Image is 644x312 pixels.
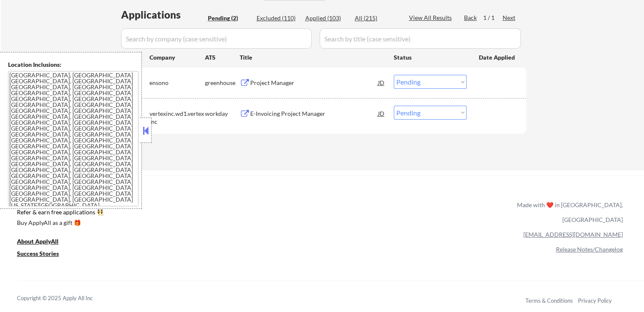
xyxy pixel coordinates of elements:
div: Location Inclusions: [8,60,138,69]
a: Terms & Conditions [525,297,573,304]
input: Search by title (case sensitive) [320,28,521,49]
div: ATS [205,53,240,62]
a: Buy ApplyAll as a gift 🎁 [17,218,102,229]
div: workday [205,109,240,118]
div: JD [377,75,386,90]
a: Privacy Policy [578,297,612,304]
div: All (215) [355,14,397,22]
div: View All Results [409,14,454,22]
div: vertexinc.wd1.vertexinc [149,109,205,126]
div: Applied (103) [305,14,348,22]
div: Next [503,14,516,22]
div: Made with ❤️ in [GEOGRAPHIC_DATA], [GEOGRAPHIC_DATA] [514,197,623,227]
a: Release Notes/Changelog [556,246,623,253]
div: Company [149,53,205,62]
a: Refer & earn free applications 👯‍♀️ [17,209,340,218]
div: Pending (2) [208,14,250,22]
u: Success Stories [17,250,59,257]
input: Search by company (case sensitive) [121,28,312,49]
a: Success Stories [17,249,70,260]
a: About ApplyAll [17,237,70,247]
u: About ApplyAll [17,238,58,245]
div: Copyright © 2025 Apply All Inc [17,294,114,303]
div: Back [464,14,478,22]
div: Project Manager [250,79,378,87]
div: 1 / 1 [483,14,503,22]
div: Excluded (110) [257,14,299,22]
div: JD [377,106,386,121]
div: Applications [121,10,205,20]
div: greenhouse [205,79,240,87]
div: Title [240,53,386,62]
div: ensono [149,79,205,87]
div: E-Invoicing Project Manager [250,109,378,118]
div: Status [394,49,467,65]
div: Buy ApplyAll as a gift 🎁 [17,220,102,226]
a: [EMAIL_ADDRESS][DOMAIN_NAME] [523,231,623,238]
div: Date Applied [479,53,516,62]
